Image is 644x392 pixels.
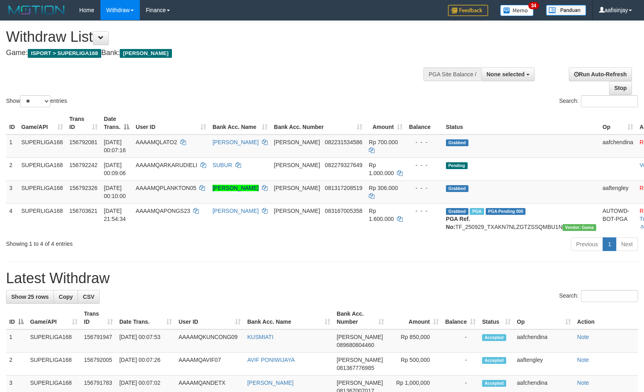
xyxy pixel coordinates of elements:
th: Trans ID: activate to sort column ascending [81,306,116,329]
a: [PERSON_NAME] [247,380,293,386]
span: Copy 082231534586 to clipboard [325,139,362,145]
span: Show 25 rows [11,294,49,300]
th: Balance: activate to sort column ascending [442,306,479,329]
span: [PERSON_NAME] [274,139,320,145]
span: [PERSON_NAME] [274,162,320,168]
a: 1 [603,237,616,251]
span: Copy 081367776985 to clipboard [337,365,374,371]
span: [DATE] 00:07:16 [104,139,126,153]
a: KUSMIATI [247,334,273,340]
td: SUPERLIGA168 [27,353,81,376]
span: 34 [528,2,539,9]
a: Note [577,380,589,386]
td: aaftengley [599,180,636,203]
td: TF_250929_TXAKN7NLZGTZSSQMBU1N [443,203,599,234]
td: SUPERLIGA168 [18,157,66,180]
input: Search: [581,290,638,302]
a: CSV [78,290,100,304]
span: Grabbed [446,185,468,192]
th: Amount: activate to sort column ascending [366,112,406,135]
h1: Withdraw List [6,29,421,45]
h4: Game: Bank: [6,49,421,57]
a: Note [577,357,589,363]
select: Showentries [20,95,50,107]
span: AAAAMQLATO2 [136,139,177,145]
th: Bank Acc. Number: activate to sort column ascending [271,112,366,135]
td: 1 [6,329,27,353]
div: Showing 1 to 4 of 4 entries [6,237,262,248]
a: [PERSON_NAME] [213,208,259,214]
td: - [442,353,479,376]
span: [PERSON_NAME] [337,357,383,363]
td: AAAAMQAVIF07 [175,353,244,376]
span: AAAAMQARKARUDIELI [136,162,197,168]
span: CSV [83,294,94,300]
span: Copy 081317208519 to clipboard [325,185,362,191]
th: Trans ID: activate to sort column ascending [66,112,101,135]
span: 156703621 [70,208,98,214]
th: Balance [406,112,443,135]
span: [PERSON_NAME] [274,185,320,191]
th: Game/API: activate to sort column ascending [18,112,66,135]
b: PGA Ref. No: [446,216,470,230]
div: PGA Site Balance / [423,67,481,81]
img: Feedback.jpg [448,5,488,16]
span: AAAAMQPLANKTON05 [136,185,196,191]
th: Game/API: activate to sort column ascending [27,306,81,329]
span: Rp 1.600.000 [369,208,394,222]
a: [PERSON_NAME] [213,139,259,145]
td: [DATE] 00:07:26 [116,353,175,376]
td: 2 [6,157,18,180]
a: Stop [609,81,632,95]
a: [PERSON_NAME] [213,185,259,191]
td: aafchendina [599,135,636,158]
td: 2 [6,353,27,376]
span: Rp 700.000 [369,139,398,145]
th: Action [574,306,638,329]
td: SUPERLIGA168 [18,135,66,158]
td: Rp 500,000 [387,353,442,376]
td: 156791947 [81,329,116,353]
td: 1 [6,135,18,158]
span: [PERSON_NAME] [120,49,172,58]
span: Accepted [482,380,506,387]
a: Copy [53,290,78,304]
a: SUBUR [213,162,232,168]
span: Grabbed [446,208,468,215]
span: 156792242 [70,162,98,168]
td: Rp 850,000 [387,329,442,353]
td: SUPERLIGA168 [18,180,66,203]
div: - - - [409,138,440,146]
td: 4 [6,203,18,234]
span: Accepted [482,357,506,364]
span: Grabbed [446,139,468,146]
div: - - - [409,184,440,192]
img: MOTION_logo.png [6,4,67,16]
th: Op: activate to sort column ascending [514,306,574,329]
td: aaftengley [514,353,574,376]
th: ID [6,112,18,135]
button: None selected [481,67,535,81]
span: None selected [487,71,525,78]
td: SUPERLIGA168 [18,203,66,234]
th: Status: activate to sort column ascending [479,306,514,329]
th: Date Trans.: activate to sort column ascending [116,306,175,329]
span: Pending [446,162,468,169]
td: AAAAMQKUNCONG09 [175,329,244,353]
a: Show 25 rows [6,290,54,304]
span: Rp 1.000.000 [369,162,394,176]
h1: Latest Withdraw [6,270,638,286]
span: Copy [59,294,73,300]
th: Amount: activate to sort column ascending [387,306,442,329]
span: ISPORT > SUPERLIGA168 [28,49,101,58]
th: User ID: activate to sort column ascending [175,306,244,329]
span: Copy 083167005358 to clipboard [325,208,362,214]
label: Search: [559,290,638,302]
span: [DATE] 21:54:34 [104,208,126,222]
th: ID: activate to sort column descending [6,306,27,329]
div: - - - [409,207,440,215]
span: Copy 089680804460 to clipboard [337,342,374,348]
td: [DATE] 00:07:53 [116,329,175,353]
span: Vendor URL: https://trx31.1velocity.biz [562,224,596,231]
td: 156792005 [81,353,116,376]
